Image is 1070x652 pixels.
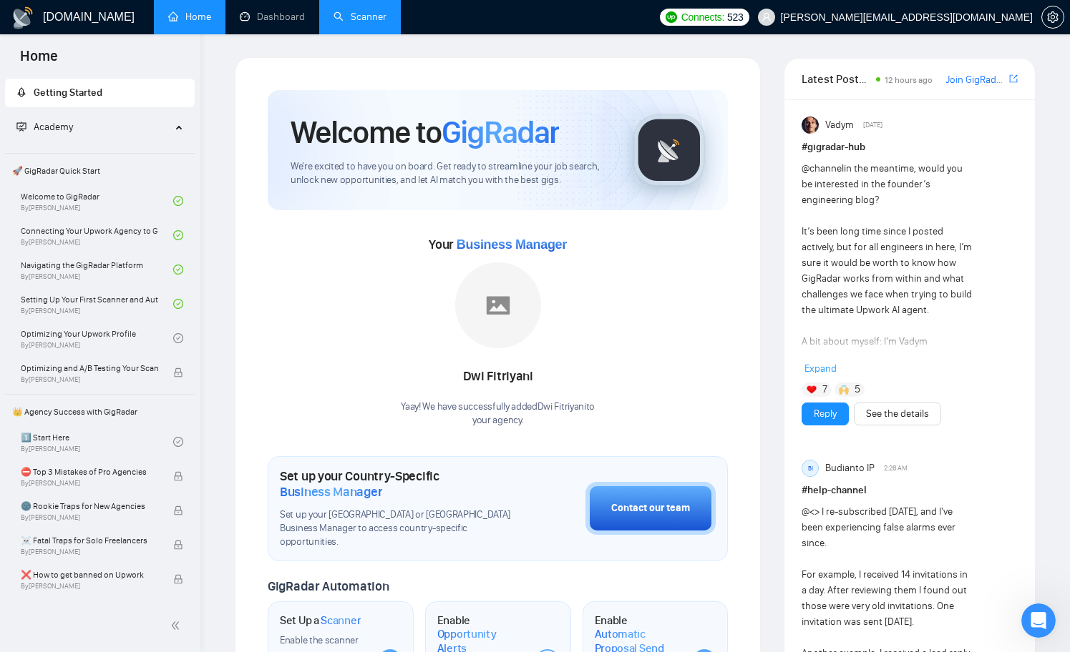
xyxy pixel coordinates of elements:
span: lock [173,471,183,481]
div: Yaay! We have successfully added Dwi Fitriyani to [401,400,595,428]
a: export [1009,72,1018,86]
span: Connects: [681,9,724,25]
span: check-circle [173,333,183,343]
span: By [PERSON_NAME] [21,513,158,522]
span: By [PERSON_NAME] [21,375,158,384]
span: Academy [16,121,73,133]
a: Setting Up Your First Scanner and Auto-BidderBy[PERSON_NAME] [21,288,173,320]
img: ❤️ [807,385,817,395]
span: GigRadar Automation [268,578,389,594]
a: setting [1041,11,1064,23]
span: 🚀 GigRadar Quick Start [6,157,193,185]
span: user [762,12,772,22]
span: Budianto IP [825,460,875,476]
a: homeHome [168,11,211,23]
a: Connecting Your Upwork Agency to GigRadarBy[PERSON_NAME] [21,219,173,251]
p: your agency . [401,414,595,428]
span: setting [1042,11,1064,23]
a: dashboardDashboard [240,11,305,23]
span: Getting Started [34,87,102,99]
span: [DATE] [863,119,882,132]
span: We're excited to have you on board. Get ready to streamline your job search, unlock new opportuni... [291,160,611,187]
a: Navigating the GigRadar PlatformBy[PERSON_NAME] [21,254,173,285]
h1: Welcome to [291,113,559,152]
h1: Set Up a [280,613,361,628]
div: BI [802,460,818,476]
div: Contact our team [611,500,690,516]
a: Optimizing Your Upwork ProfileBy[PERSON_NAME] [21,322,173,354]
span: By [PERSON_NAME] [21,582,158,591]
img: Vadym [802,117,819,134]
h1: # help-channel [802,483,1018,498]
img: upwork-logo.png [666,11,677,23]
a: searchScanner [334,11,386,23]
iframe: Intercom live chat [1021,603,1056,638]
a: 1️⃣ Start HereBy[PERSON_NAME] [21,426,173,458]
span: Expand [804,362,837,375]
span: Vadym [825,117,854,133]
span: Your [429,237,567,252]
img: 🙌 [839,385,849,395]
span: Home [9,46,69,76]
span: By [PERSON_NAME] [21,479,158,488]
span: Business Manager [457,237,567,252]
span: ❌ How to get banned on Upwork [21,568,158,582]
h1: # gigradar-hub [802,139,1018,155]
span: 👑 Agency Success with GigRadar [6,397,193,426]
li: Getting Started [5,79,195,107]
span: check-circle [173,196,183,206]
span: Set up your [GEOGRAPHIC_DATA] or [GEOGRAPHIC_DATA] Business Manager to access country-specific op... [280,508,514,549]
span: lock [173,540,183,550]
span: check-circle [173,230,183,240]
a: Join GigRadar Slack Community [945,72,1006,88]
span: check-circle [173,437,183,447]
span: 🌚 Rookie Traps for New Agencies [21,499,158,513]
span: export [1009,73,1018,84]
button: Reply [802,402,849,425]
span: check-circle [173,299,183,309]
span: 5 [855,382,860,397]
span: rocket [16,87,26,97]
span: fund-projection-screen [16,122,26,132]
span: 12 hours ago [885,75,933,85]
button: Contact our team [585,482,716,535]
span: Optimizing and A/B Testing Your Scanner for Better Results [21,361,158,375]
div: Dwi Fitriyani [401,365,595,389]
span: lock [173,505,183,515]
span: ⛔ Top 3 Mistakes of Pro Agencies [21,465,158,479]
span: 2:26 AM [884,462,908,475]
span: check-circle [173,265,183,275]
span: Academy [34,121,73,133]
button: setting [1041,6,1064,29]
span: lock [173,367,183,377]
span: @channel [802,162,844,174]
img: gigradar-logo.png [633,114,705,186]
span: ☠️ Fatal Traps for Solo Freelancers [21,533,158,548]
span: lock [173,574,183,584]
span: Latest Posts from the GigRadar Community [802,70,872,88]
span: GigRadar [442,113,559,152]
span: 523 [727,9,743,25]
a: Welcome to GigRadarBy[PERSON_NAME] [21,185,173,217]
img: placeholder.png [455,262,541,348]
button: See the details [854,402,941,425]
img: logo [11,6,34,29]
span: Business Manager [280,484,382,500]
h1: Set up your Country-Specific [280,468,514,500]
span: double-left [170,618,185,633]
a: Reply [814,406,837,422]
span: By [PERSON_NAME] [21,548,158,556]
span: 7 [822,382,827,397]
span: Scanner [321,613,361,628]
a: See the details [866,406,929,422]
